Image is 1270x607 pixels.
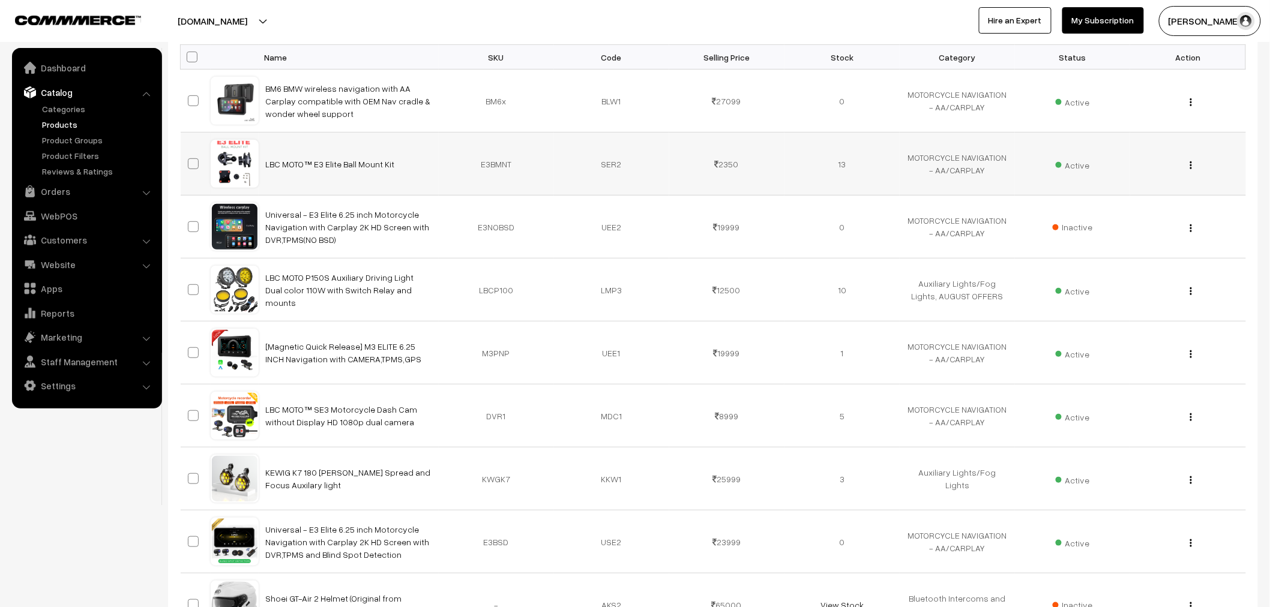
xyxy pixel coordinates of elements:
[1190,476,1192,484] img: Menu
[1056,471,1089,486] span: Active
[669,133,784,196] td: 2350
[554,196,669,259] td: UEE2
[784,70,900,133] td: 0
[39,103,158,115] a: Categories
[39,134,158,146] a: Product Groups
[15,16,141,25] img: COMMMERCE
[439,196,554,259] td: E3NOBSD
[1159,6,1261,36] button: [PERSON_NAME]
[439,510,554,573] td: E3BSD
[1190,539,1192,547] img: Menu
[669,384,784,447] td: 8999
[39,149,158,162] a: Product Filters
[1190,413,1192,421] img: Menu
[669,447,784,510] td: 25999
[15,302,158,324] a: Reports
[784,133,900,196] td: 13
[554,259,669,321] td: LMP3
[900,321,1015,384] td: MOTORCYCLE NAVIGATION - AA/CARPLAY
[669,70,784,133] td: 27099
[266,404,418,427] a: LBC MOTO™ SE3 Motorcycle Dash Cam without Display HD 1080p dual camera
[266,524,430,560] a: Universal - E3 Elite 6.25 inch Motorcycle Navigation with Carplay 2K HD Screen with DVR,TPMS and ...
[439,133,554,196] td: E3BMNT
[266,159,395,169] a: LBC MOTO™ E3 Elite Ball Mount Kit
[439,447,554,510] td: KWGK7
[784,45,900,70] th: Stock
[259,45,439,70] th: Name
[439,321,554,384] td: M3PNP
[1056,345,1089,360] span: Active
[900,45,1015,70] th: Category
[15,254,158,275] a: Website
[900,510,1015,573] td: MOTORCYCLE NAVIGATION - AA/CARPLAY
[266,83,431,119] a: BM6 BMW wireless navigation with AA Carplay compatible with OEM Nav cradle & wonder wheel support
[554,45,669,70] th: Code
[15,278,158,299] a: Apps
[554,510,669,573] td: USE2
[1130,45,1245,70] th: Action
[900,196,1015,259] td: MOTORCYCLE NAVIGATION - AA/CARPLAY
[669,321,784,384] td: 19999
[15,82,158,103] a: Catalog
[784,196,900,259] td: 0
[1190,287,1192,295] img: Menu
[900,447,1015,510] td: Auxiliary Lights/Fog Lights
[266,341,422,364] a: [Magnetic Quick Release] M3 ELITE 6.25 INCH Navigation with CAMERA,TPMS,GPS
[900,70,1015,133] td: MOTORCYCLE NAVIGATION - AA/CARPLAY
[554,384,669,447] td: MDC1
[1190,98,1192,106] img: Menu
[439,384,554,447] td: DVR1
[136,6,289,36] button: [DOMAIN_NAME]
[554,133,669,196] td: SER2
[15,351,158,372] a: Staff Management
[554,321,669,384] td: UEE1
[39,118,158,131] a: Products
[554,447,669,510] td: KKW1
[439,70,554,133] td: BM6x
[266,209,430,245] a: Universal - E3 Elite 6.25 inch Motorcycle Navigation with Carplay 2K HD Screen with DVR,TPMS(NO BSD)
[1053,221,1092,233] span: Inactive
[1015,45,1130,70] th: Status
[669,45,784,70] th: Selling Price
[15,181,158,202] a: Orders
[15,326,158,348] a: Marketing
[1056,408,1089,423] span: Active
[1056,534,1089,549] span: Active
[1190,350,1192,358] img: Menu
[1237,12,1255,30] img: user
[784,447,900,510] td: 3
[784,321,900,384] td: 1
[669,259,784,321] td: 12500
[15,12,120,26] a: COMMMERCE
[554,70,669,133] td: BLW1
[784,384,900,447] td: 5
[1190,161,1192,169] img: Menu
[784,510,900,573] td: 0
[39,165,158,178] a: Reviews & Ratings
[439,259,554,321] td: LBCP100
[1056,93,1089,109] span: Active
[439,45,554,70] th: SKU
[900,384,1015,447] td: MOTORCYCLE NAVIGATION - AA/CARPLAY
[1056,156,1089,172] span: Active
[1056,282,1089,298] span: Active
[784,259,900,321] td: 10
[15,375,158,396] a: Settings
[979,7,1052,34] a: Hire an Expert
[266,467,431,490] a: KEWIG K7 180 [PERSON_NAME] Spread and Focus Auxilary light
[15,229,158,251] a: Customers
[900,259,1015,321] td: Auxiliary Lights/Fog Lights, AUGUST OFFERS
[669,510,784,573] td: 23999
[266,272,414,308] a: LBC MOTO P150S Auxiliary Driving Light Dual color 110W with Switch Relay and mounts
[1062,7,1144,34] a: My Subscription
[15,57,158,79] a: Dashboard
[900,133,1015,196] td: MOTORCYCLE NAVIGATION - AA/CARPLAY
[1190,224,1192,232] img: Menu
[15,205,158,227] a: WebPOS
[669,196,784,259] td: 19999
